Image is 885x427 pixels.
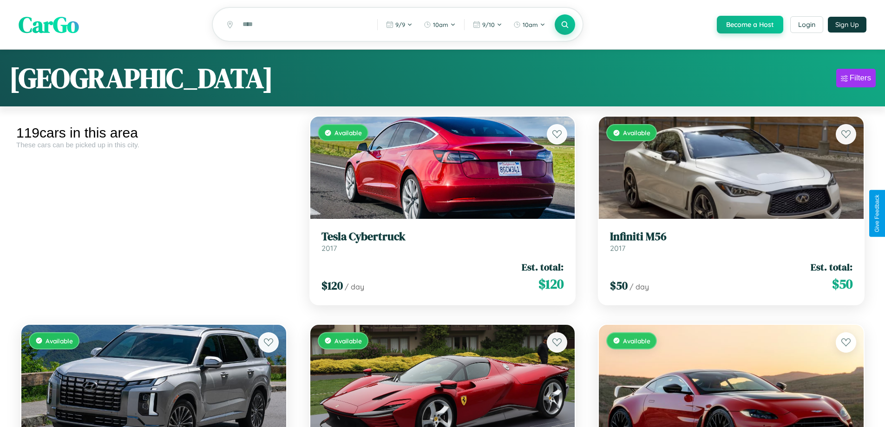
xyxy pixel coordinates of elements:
[334,337,362,345] span: Available
[321,278,343,293] span: $ 120
[419,17,460,32] button: 10am
[874,195,880,232] div: Give Feedback
[395,21,405,28] span: 9 / 9
[629,282,649,291] span: / day
[433,21,448,28] span: 10am
[19,9,79,40] span: CarGo
[610,278,628,293] span: $ 50
[623,129,650,137] span: Available
[334,129,362,137] span: Available
[381,17,417,32] button: 9/9
[345,282,364,291] span: / day
[610,243,625,253] span: 2017
[832,275,852,293] span: $ 50
[717,16,783,33] button: Become a Host
[16,125,291,141] div: 119 cars in this area
[16,141,291,149] div: These cars can be picked up in this city.
[538,275,564,293] span: $ 120
[790,16,823,33] button: Login
[811,260,852,274] span: Est. total:
[509,17,550,32] button: 10am
[482,21,495,28] span: 9 / 10
[623,337,650,345] span: Available
[610,230,852,243] h3: Infiniti M56
[46,337,73,345] span: Available
[321,243,337,253] span: 2017
[828,17,866,33] button: Sign Up
[468,17,507,32] button: 9/10
[321,230,564,253] a: Tesla Cybertruck2017
[321,230,564,243] h3: Tesla Cybertruck
[9,59,273,97] h1: [GEOGRAPHIC_DATA]
[850,73,871,83] div: Filters
[523,21,538,28] span: 10am
[522,260,564,274] span: Est. total:
[836,69,876,87] button: Filters
[610,230,852,253] a: Infiniti M562017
